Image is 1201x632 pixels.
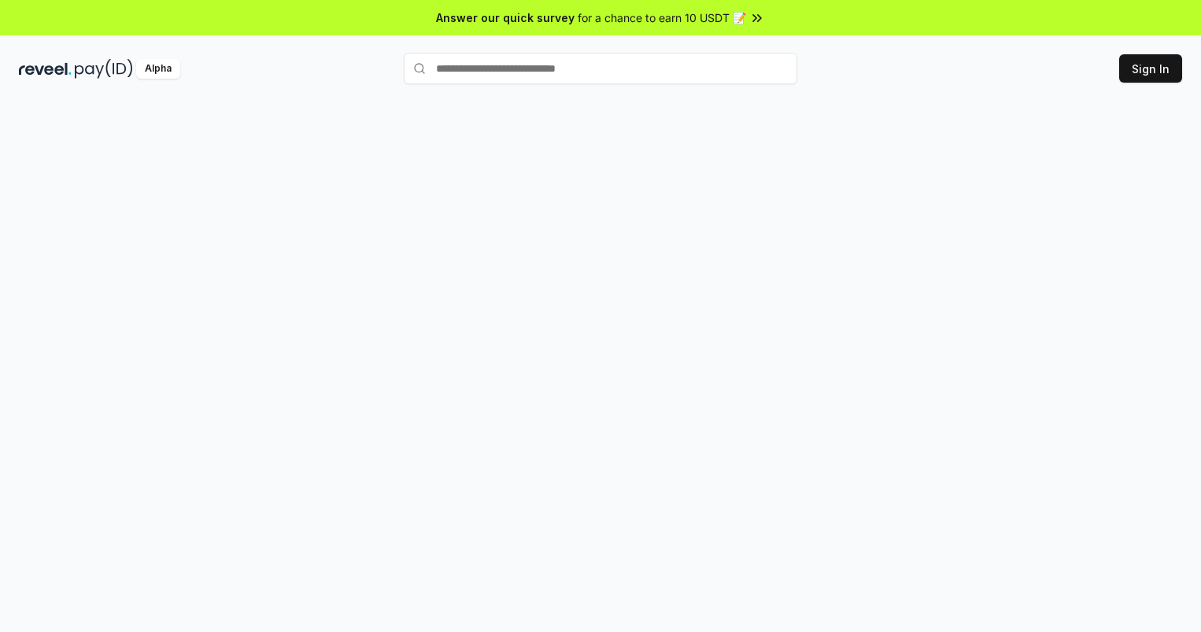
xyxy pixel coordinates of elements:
span: for a chance to earn 10 USDT 📝 [578,9,746,26]
button: Sign In [1119,54,1182,83]
span: Answer our quick survey [436,9,575,26]
img: reveel_dark [19,59,72,79]
img: pay_id [75,59,133,79]
div: Alpha [136,59,180,79]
